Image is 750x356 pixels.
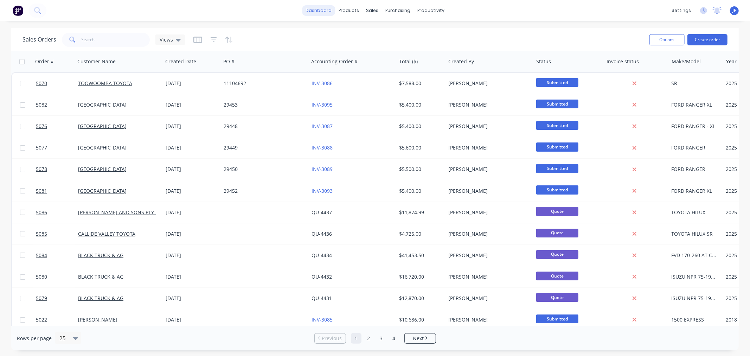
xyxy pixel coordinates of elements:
[312,144,333,151] a: INV-3088
[399,144,441,151] div: $5,600.00
[302,5,335,16] a: dashboard
[312,123,333,129] a: INV-3087
[23,36,56,43] h1: Sales Orders
[726,80,750,87] div: 2025
[312,101,333,108] a: INV-3095
[607,58,639,65] div: Invoice status
[726,187,750,195] div: 2025
[36,230,47,237] span: 5085
[672,144,718,151] div: FORD RANGER
[726,101,750,108] div: 2025
[414,5,448,16] div: productivity
[36,137,78,158] a: 5077
[312,209,332,216] a: QU-4437
[733,7,736,14] span: JF
[448,230,526,237] div: [PERSON_NAME]
[160,36,173,43] span: Views
[448,316,526,323] div: [PERSON_NAME]
[413,335,424,342] span: Next
[536,229,578,237] span: Quote
[448,101,526,108] div: [PERSON_NAME]
[536,142,578,151] span: Submitted
[399,101,441,108] div: $5,400.00
[726,144,750,151] div: 2025
[35,58,54,65] div: Order #
[312,316,333,323] a: INV-3085
[399,166,441,173] div: $5,500.00
[672,123,718,130] div: FORD RANGER - XL
[399,187,441,195] div: $5,400.00
[224,101,302,108] div: 29453
[36,266,78,287] a: 5080
[672,295,718,302] div: ISUZU NPR 75-190 MWB
[224,144,302,151] div: 29449
[312,80,333,87] a: INV-3086
[536,121,578,130] span: Submitted
[448,273,526,280] div: [PERSON_NAME]
[536,272,578,280] span: Quote
[536,164,578,173] span: Submitted
[36,288,78,309] a: 5079
[224,166,302,173] div: 29450
[726,58,737,65] div: Year
[13,5,23,16] img: Factory
[399,123,441,130] div: $5,400.00
[36,202,78,223] a: 5086
[672,187,718,195] div: FORD RANGER XL
[399,209,441,216] div: $11,874.99
[166,101,218,108] div: [DATE]
[311,58,358,65] div: Accounting Order #
[399,295,441,302] div: $12,870.00
[726,166,750,173] div: 2025
[672,230,718,237] div: TOYOTA HILUX SR
[726,209,750,216] div: 2025
[312,273,332,280] a: QU-4432
[36,80,47,87] span: 5070
[166,230,218,237] div: [DATE]
[224,80,302,87] div: 11104692
[448,295,526,302] div: [PERSON_NAME]
[312,230,332,237] a: QU-4436
[536,185,578,194] span: Submitted
[726,252,750,259] div: 2025
[166,252,218,259] div: [DATE]
[672,101,718,108] div: FORD RANGER XL
[726,123,750,130] div: 2025
[36,245,78,266] a: 5084
[36,101,47,108] span: 5082
[36,295,47,302] span: 5079
[78,101,127,108] a: [GEOGRAPHIC_DATA]
[166,316,218,323] div: [DATE]
[536,207,578,216] span: Quote
[351,333,361,344] a: Page 1 is your current page
[536,293,578,302] span: Quote
[536,100,578,108] span: Submitted
[405,335,436,342] a: Next page
[399,230,441,237] div: $4,725.00
[312,187,333,194] a: INV-3093
[315,335,346,342] a: Previous page
[78,316,117,323] a: [PERSON_NAME]
[726,230,750,237] div: 2025
[78,230,135,237] a: CALLIDE VALLEY TOYOTA
[363,5,382,16] div: sales
[312,252,332,259] a: QU-4434
[78,295,123,301] a: BLACK TRUCK & AG
[399,252,441,259] div: $41,453.50
[672,209,718,216] div: TOYOTA HILUX
[668,5,694,16] div: settings
[36,187,47,195] span: 5081
[78,252,123,259] a: BLACK TRUCK & AG
[166,144,218,151] div: [DATE]
[36,123,47,130] span: 5076
[672,252,718,259] div: FVD 170-260 AT C65
[364,333,374,344] a: Page 2
[36,309,78,330] a: 5022
[312,166,333,172] a: INV-3089
[166,295,218,302] div: [DATE]
[36,166,47,173] span: 5078
[78,144,127,151] a: [GEOGRAPHIC_DATA]
[399,316,441,323] div: $10,686.00
[312,333,439,344] ul: Pagination
[166,209,218,216] div: [DATE]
